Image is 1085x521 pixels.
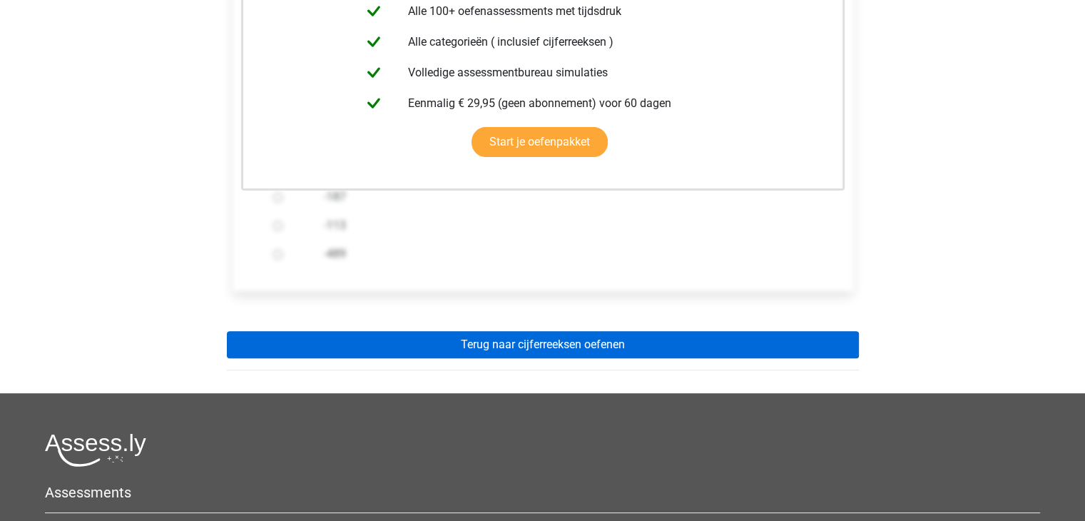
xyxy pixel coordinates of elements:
[227,331,859,358] a: Terug naar cijferreeksen oefenen
[472,127,608,157] a: Start je oefenpakket
[324,217,808,234] label: -113
[324,246,808,263] label: -489
[45,484,1040,501] h5: Assessments
[324,188,808,206] label: -187
[45,433,146,467] img: Assessly logo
